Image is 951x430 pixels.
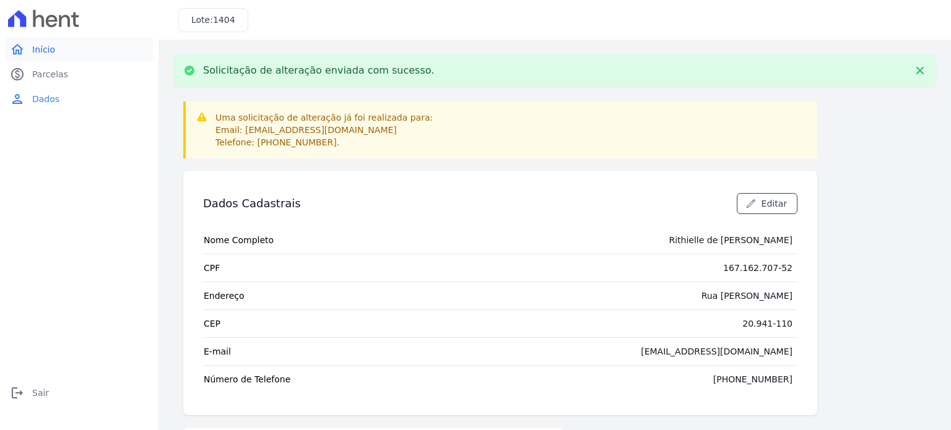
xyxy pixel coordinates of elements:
span: Nome Completo [204,234,274,246]
i: person [10,92,25,106]
i: paid [10,67,25,82]
span: Sair [32,387,49,399]
div: [PHONE_NUMBER] [713,373,792,385]
span: Número de Telefone [204,373,290,385]
i: home [10,42,25,57]
a: personDados [5,87,154,111]
div: Rua [PERSON_NAME] [701,290,792,302]
a: Editar [737,193,797,214]
div: Rithielle de [PERSON_NAME] [669,234,792,246]
a: logoutSair [5,381,154,405]
div: 167.162.707-52 [723,262,792,274]
a: paidParcelas [5,62,154,87]
span: E-mail [204,345,231,358]
span: Início [32,43,55,56]
h3: Lote: [191,14,235,27]
p: Uma solicitação de alteração já foi realizada para: Email: [EMAIL_ADDRESS][DOMAIN_NAME] Telefone:... [215,111,433,148]
span: Editar [762,197,787,210]
div: [EMAIL_ADDRESS][DOMAIN_NAME] [641,345,792,358]
i: logout [10,385,25,400]
span: Endereço [204,290,245,302]
h3: Dados Cadastrais [203,196,301,211]
a: homeInício [5,37,154,62]
span: Dados [32,93,59,105]
span: CEP [204,317,220,330]
span: 1404 [213,15,235,25]
span: CPF [204,262,220,274]
span: Parcelas [32,68,68,80]
div: 20.941-110 [742,317,792,330]
p: Solicitação de alteração enviada com sucesso. [203,64,434,77]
